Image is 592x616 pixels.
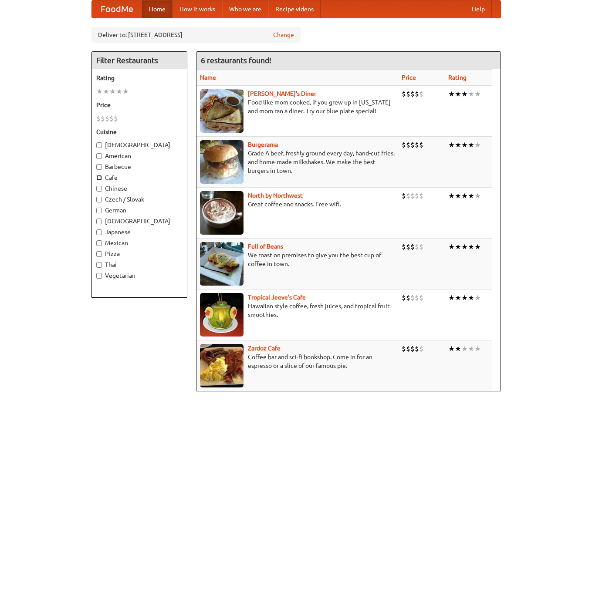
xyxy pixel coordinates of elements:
[114,114,118,123] li: $
[96,240,102,246] input: Mexican
[248,345,281,352] a: Zardoz Cafe
[92,52,187,69] h4: Filter Restaurants
[448,242,455,252] li: ★
[474,344,481,353] li: ★
[468,140,474,150] li: ★
[96,206,183,215] label: German
[101,114,105,123] li: $
[419,191,423,201] li: $
[402,344,406,353] li: $
[96,173,183,182] label: Cafe
[248,294,306,301] a: Tropical Jeeve's Cafe
[461,191,468,201] li: ★
[200,89,244,133] img: sallys.jpg
[248,243,283,250] b: Full of Beans
[468,89,474,99] li: ★
[410,344,415,353] li: $
[461,293,468,303] li: ★
[96,228,183,236] label: Japanese
[96,141,183,149] label: [DEMOGRAPHIC_DATA]
[406,344,410,353] li: $
[410,293,415,303] li: $
[461,89,468,99] li: ★
[200,74,216,81] a: Name
[406,140,410,150] li: $
[200,200,395,209] p: Great coffee and snacks. Free wifi.
[419,242,423,252] li: $
[406,242,410,252] li: $
[455,293,461,303] li: ★
[96,229,102,235] input: Japanese
[474,242,481,252] li: ★
[91,27,301,43] div: Deliver to: [STREET_ADDRESS]
[200,98,395,115] p: Food like mom cooked, if you grew up in [US_STATE] and mom ran a diner. Try our blue plate special!
[410,242,415,252] li: $
[248,141,278,148] a: Burgerama
[96,164,102,170] input: Barbecue
[96,249,183,258] label: Pizza
[455,191,461,201] li: ★
[461,242,468,252] li: ★
[415,242,419,252] li: $
[448,89,455,99] li: ★
[455,242,461,252] li: ★
[109,87,116,96] li: ★
[415,293,419,303] li: $
[455,140,461,150] li: ★
[105,114,109,123] li: $
[96,251,102,257] input: Pizza
[415,344,419,353] li: $
[200,191,244,235] img: north.jpg
[468,293,474,303] li: ★
[248,192,303,199] a: North by Northwest
[96,184,183,193] label: Chinese
[96,162,183,171] label: Barbecue
[96,175,102,181] input: Cafe
[248,90,316,97] a: [PERSON_NAME]'s Diner
[468,242,474,252] li: ★
[200,251,395,268] p: We roast on premises to give you the best cup of coffee in town.
[468,344,474,353] li: ★
[92,0,142,18] a: FoodMe
[448,74,467,81] a: Rating
[96,151,183,160] label: American
[96,153,102,159] input: American
[465,0,492,18] a: Help
[122,87,129,96] li: ★
[200,353,395,370] p: Coffee bar and sci-fi bookshop. Come in for an espresso or a slice of our famous pie.
[96,186,102,192] input: Chinese
[201,56,271,64] ng-pluralize: 6 restaurants found!
[415,89,419,99] li: $
[96,271,183,280] label: Vegetarian
[402,191,406,201] li: $
[96,114,101,123] li: $
[410,140,415,150] li: $
[455,344,461,353] li: ★
[173,0,222,18] a: How it works
[273,30,294,39] a: Change
[448,191,455,201] li: ★
[474,293,481,303] li: ★
[96,262,102,268] input: Thai
[474,140,481,150] li: ★
[96,219,102,224] input: [DEMOGRAPHIC_DATA]
[406,191,410,201] li: $
[96,142,102,148] input: [DEMOGRAPHIC_DATA]
[415,140,419,150] li: $
[448,293,455,303] li: ★
[96,128,183,136] h5: Cuisine
[96,208,102,213] input: German
[402,74,416,81] a: Price
[406,293,410,303] li: $
[96,217,183,226] label: [DEMOGRAPHIC_DATA]
[448,344,455,353] li: ★
[200,293,244,337] img: jeeves.jpg
[109,114,114,123] li: $
[419,89,423,99] li: $
[448,140,455,150] li: ★
[419,140,423,150] li: $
